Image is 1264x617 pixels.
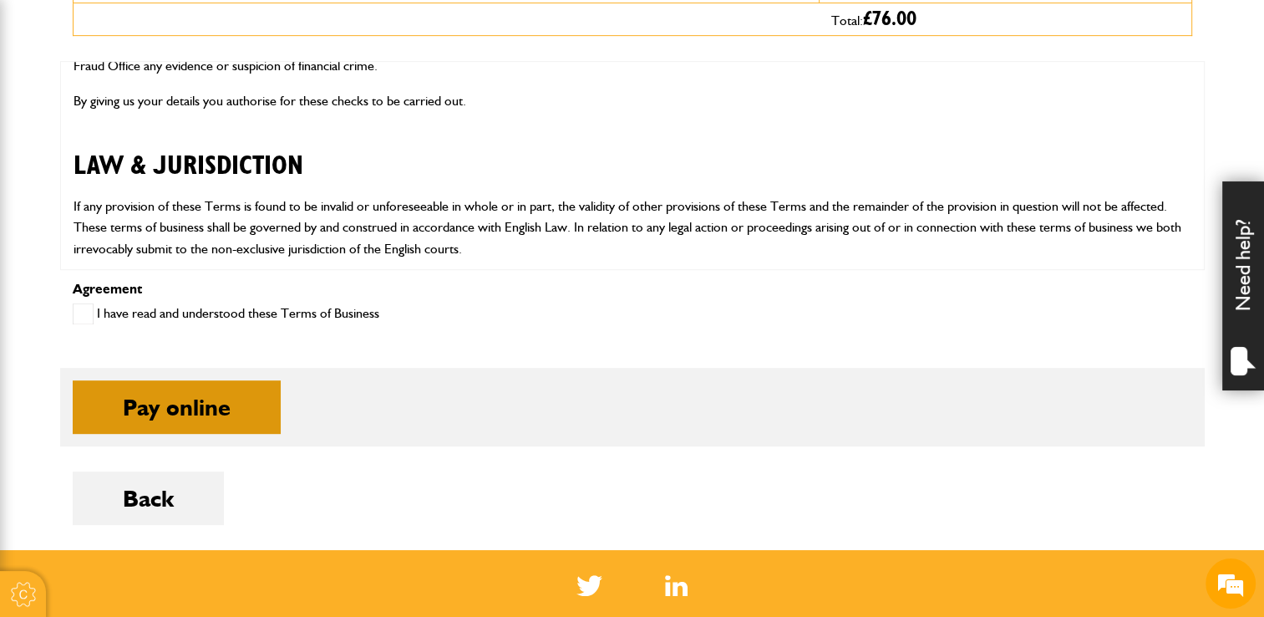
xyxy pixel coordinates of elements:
button: Pay online [73,380,281,434]
img: Linked In [665,575,688,596]
div: Total: [819,3,1191,35]
input: Enter your email address [22,204,305,241]
em: Start Chat [227,485,303,507]
label: I have read and understood these Terms of Business [73,303,379,324]
div: Chat with us now [87,94,281,115]
a: LinkedIn [665,575,688,596]
p: If any provision of these Terms is found to be invalid or unforeseeable in whole or in part, the ... [74,196,1191,260]
div: Need help? [1222,181,1264,390]
input: Enter your phone number [22,253,305,290]
input: Enter your last name [22,155,305,191]
img: Twitter [576,575,602,596]
h2: LAW & JURISDICTION [74,125,1191,181]
img: d_20077148190_company_1631870298795_20077148190 [28,93,70,116]
p: By giving us your details you authorise for these checks to be carried out. [74,90,1191,112]
p: Agreement [73,283,1192,296]
textarea: Type your message and hit 'Enter' [22,303,305,472]
span: 76.00 [872,9,916,29]
button: Back [73,472,224,525]
div: Minimize live chat window [274,8,314,48]
span: £ [863,9,916,29]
